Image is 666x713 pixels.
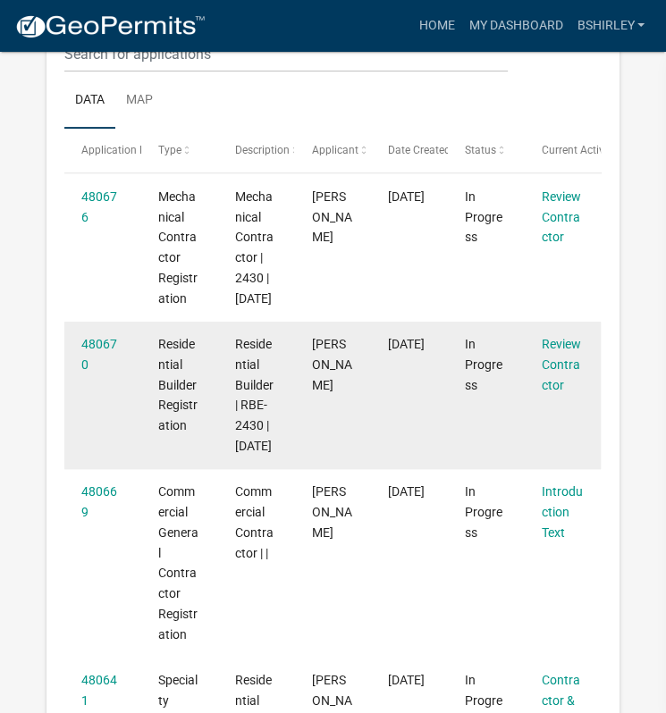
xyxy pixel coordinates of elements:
span: In Progress [465,484,502,540]
a: 480676 [81,189,117,224]
a: 480669 [81,484,117,519]
datatable-header-cell: Current Activity [524,129,601,172]
a: Introduction Text [542,484,583,540]
span: Residential Builder Registration [158,337,198,432]
datatable-header-cell: Description [218,129,295,172]
span: Commercial General Contractor Registration [158,484,198,641]
span: 09/18/2025 [388,673,425,687]
span: In Progress [465,337,502,392]
a: 480670 [81,337,117,372]
a: My Dashboard [461,9,569,43]
span: Brian Shirley [312,189,352,245]
span: Date Created [388,144,451,156]
datatable-header-cell: Type [141,129,218,172]
a: 480641 [81,673,117,708]
datatable-header-cell: Application Number [64,129,141,172]
span: In Progress [465,189,502,245]
span: 09/18/2025 [388,484,425,499]
a: Map [115,72,164,130]
span: Commercial Contractor | | [235,484,274,559]
span: Type [158,144,181,156]
span: Residential Builder | RBE-2430 | 06/30/2027 [235,337,274,453]
span: Brian Shirley [312,484,352,540]
a: Data [64,72,115,130]
span: Application Number [81,144,179,156]
a: Review Contractor [542,337,581,392]
datatable-header-cell: Status [448,129,525,172]
input: Search for applications [64,36,507,72]
a: BShirley [569,9,652,43]
a: Home [411,9,461,43]
a: Review Contractor [542,189,581,245]
span: Mechanical Contractor Registration [158,189,198,306]
span: Status [465,144,496,156]
span: 09/18/2025 [388,189,425,204]
span: Applicant [312,144,358,156]
span: Description [235,144,290,156]
datatable-header-cell: Date Created [371,129,448,172]
span: 09/18/2025 [388,337,425,351]
span: Current Activity [542,144,616,156]
span: Brian Shirley [312,337,352,392]
datatable-header-cell: Applicant [294,129,371,172]
span: Mechanical Contractor | 2430 | 06/30/2027 [235,189,274,306]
